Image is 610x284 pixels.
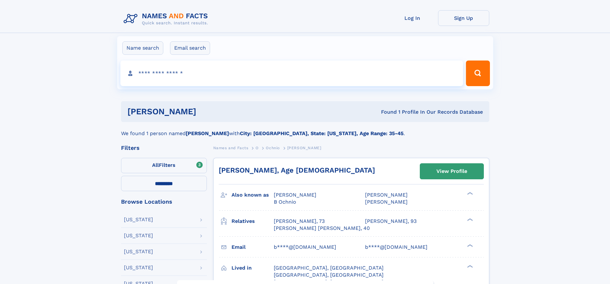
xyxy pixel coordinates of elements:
div: ❯ [466,217,473,222]
div: Browse Locations [121,199,207,205]
div: We found 1 person named with . [121,122,489,137]
div: View Profile [436,164,467,179]
div: [US_STATE] [124,217,153,222]
img: Logo Names and Facts [121,10,213,28]
span: [GEOGRAPHIC_DATA], [GEOGRAPHIC_DATA] [274,265,384,271]
div: Filters [121,145,207,151]
span: [PERSON_NAME] [365,192,408,198]
div: [US_STATE] [124,265,153,270]
div: ❯ [466,243,473,247]
a: [PERSON_NAME] [PERSON_NAME], 40 [274,225,370,232]
b: [PERSON_NAME] [186,130,229,136]
button: Search Button [466,61,490,86]
span: O [256,146,259,150]
span: [GEOGRAPHIC_DATA], [GEOGRAPHIC_DATA] [274,272,384,278]
h1: [PERSON_NAME] [127,108,289,116]
label: Filters [121,158,207,173]
a: Names and Facts [213,144,248,152]
a: Sign Up [438,10,489,26]
span: [PERSON_NAME] [365,199,408,205]
h3: Email [232,242,274,253]
div: Found 1 Profile In Our Records Database [289,109,483,116]
h3: Lived in [232,263,274,273]
h3: Also known as [232,190,274,200]
div: ❯ [466,191,473,196]
label: Name search [122,41,163,55]
span: B Ochnio [274,199,296,205]
div: [US_STATE] [124,249,153,254]
b: City: [GEOGRAPHIC_DATA], State: [US_STATE], Age Range: 35-45 [240,130,403,136]
label: Email search [170,41,210,55]
span: All [152,162,159,168]
h3: Relatives [232,216,274,227]
input: search input [120,61,463,86]
a: Ochnio [266,144,280,152]
span: [PERSON_NAME] [274,192,316,198]
span: [PERSON_NAME] [287,146,321,150]
a: [PERSON_NAME], 93 [365,218,417,225]
a: [PERSON_NAME], 73 [274,218,325,225]
a: View Profile [420,164,484,179]
a: Log In [387,10,438,26]
span: Ochnio [266,146,280,150]
div: ❯ [466,264,473,268]
div: [US_STATE] [124,233,153,238]
a: [PERSON_NAME], Age [DEMOGRAPHIC_DATA] [219,166,375,174]
a: O [256,144,259,152]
